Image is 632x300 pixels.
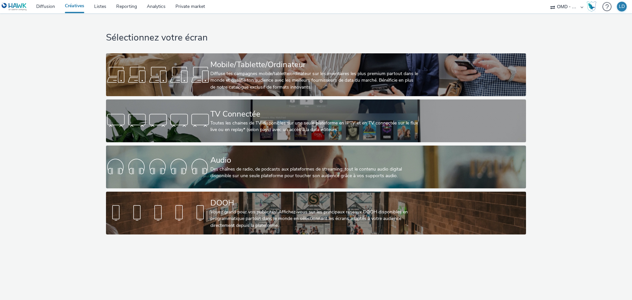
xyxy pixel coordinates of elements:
[210,154,419,166] div: Audio
[587,1,599,12] a: Hawk Academy
[210,197,419,209] div: DOOH
[587,1,596,12] img: Hawk Academy
[210,166,419,179] div: Des chaînes de radio, de podcasts aux plateformes de streaming: tout le contenu audio digital dis...
[210,59,419,70] div: Mobile/Tablette/Ordinateur
[106,146,526,188] a: AudioDes chaînes de radio, de podcasts aux plateformes de streaming: tout le contenu audio digita...
[106,192,526,234] a: DOOHVoyez grand pour vos publicités! Affichez-vous sur les principaux réseaux DOOH disponibles en...
[2,3,27,11] img: undefined Logo
[210,108,419,120] div: TV Connectée
[619,2,625,12] div: LD
[210,70,419,91] div: Diffuse tes campagnes mobile/tablette/ordinateur sur les inventaires les plus premium partout dan...
[210,209,419,229] div: Voyez grand pour vos publicités! Affichez-vous sur les principaux réseaux DOOH disponibles en pro...
[106,99,526,142] a: TV ConnectéeToutes les chaines de TV disponibles sur une seule plateforme en IPTV et en TV connec...
[210,120,419,133] div: Toutes les chaines de TV disponibles sur une seule plateforme en IPTV et en TV connectée sur le f...
[106,53,526,96] a: Mobile/Tablette/OrdinateurDiffuse tes campagnes mobile/tablette/ordinateur sur les inventaires le...
[106,32,526,44] h1: Sélectionnez votre écran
